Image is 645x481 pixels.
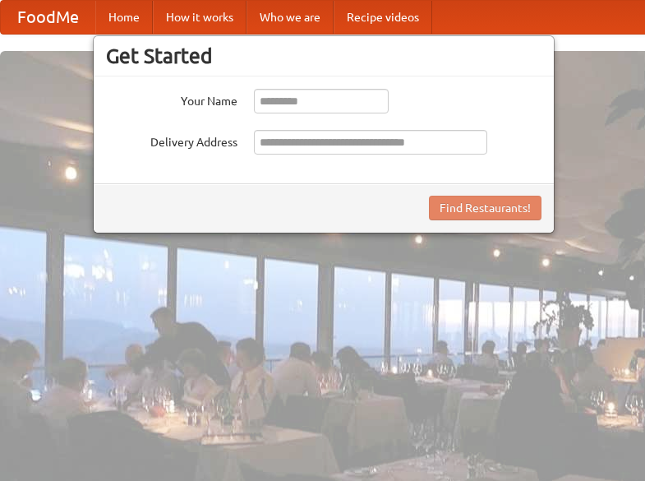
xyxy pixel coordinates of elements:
[106,44,541,68] h3: Get Started
[246,1,334,34] a: Who we are
[429,196,541,220] button: Find Restaurants!
[1,1,95,34] a: FoodMe
[95,1,153,34] a: Home
[106,130,237,150] label: Delivery Address
[334,1,432,34] a: Recipe videos
[106,89,237,109] label: Your Name
[153,1,246,34] a: How it works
